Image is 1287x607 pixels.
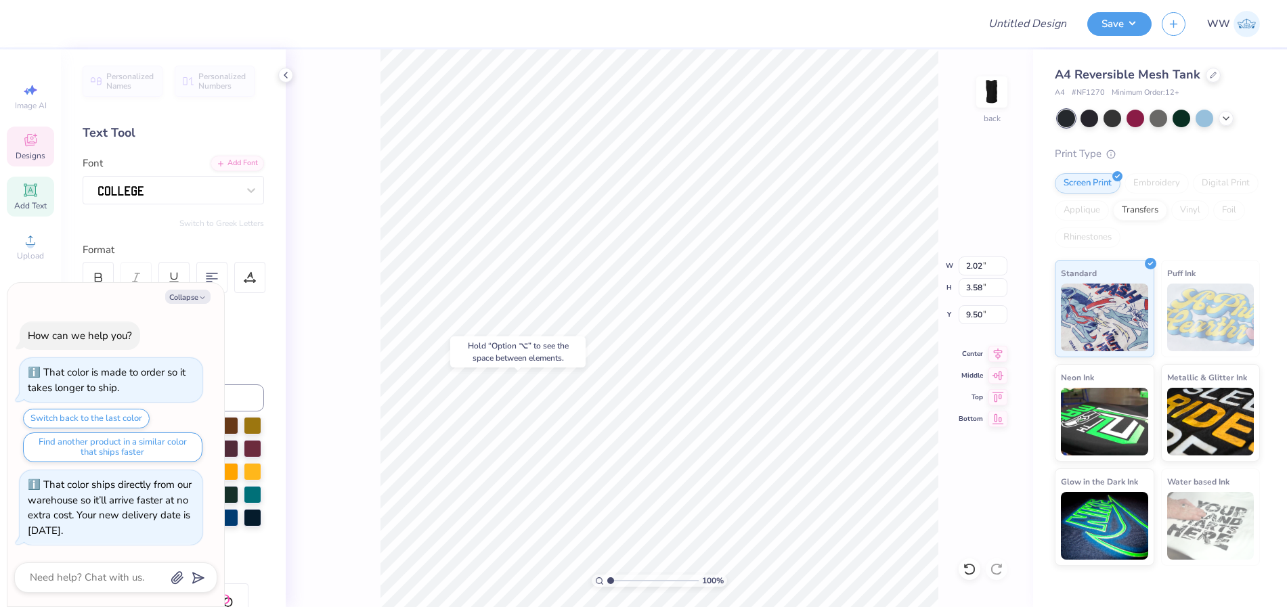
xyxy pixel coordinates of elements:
[14,200,47,211] span: Add Text
[1234,11,1260,37] img: Wiro Wink
[1207,11,1260,37] a: WW
[1055,173,1120,194] div: Screen Print
[1055,66,1200,83] span: A4 Reversible Mesh Tank
[1193,173,1259,194] div: Digital Print
[165,290,211,304] button: Collapse
[1167,492,1255,560] img: Water based Ink
[1171,200,1209,221] div: Vinyl
[83,242,265,258] div: Format
[1055,200,1109,221] div: Applique
[959,349,983,359] span: Center
[1061,284,1148,351] img: Standard
[15,100,47,111] span: Image AI
[984,112,1001,125] div: back
[959,392,983,402] span: Top
[1055,87,1065,99] span: A4
[23,432,202,462] button: Find another product in a similar color that ships faster
[1061,388,1148,455] img: Neon Ink
[1113,200,1167,221] div: Transfers
[17,250,44,261] span: Upload
[198,72,246,91] span: Personalized Numbers
[978,78,1005,106] img: back
[28,329,132,342] div: How can we help you?
[1061,474,1138,489] span: Glow in the Dark Ink
[1055,227,1120,248] div: Rhinestones
[1207,16,1230,32] span: WW
[1167,370,1247,384] span: Metallic & Glitter Ink
[106,72,154,91] span: Personalized Names
[1167,388,1255,455] img: Metallic & Glitter Ink
[28,478,192,537] div: That color ships directly from our warehouse so it’ll arrive faster at no extra cost. Your new de...
[83,156,103,171] label: Font
[83,124,264,142] div: Text Tool
[28,365,186,395] div: That color is made to order so it takes longer to ship.
[211,156,264,171] div: Add Font
[959,414,983,424] span: Bottom
[450,336,586,367] div: Hold “Option ⌥” to see the space between elements.
[1167,474,1229,489] span: Water based Ink
[1112,87,1179,99] span: Minimum Order: 12 +
[1061,492,1148,560] img: Glow in the Dark Ink
[1061,266,1097,280] span: Standard
[959,371,983,380] span: Middle
[16,150,45,161] span: Designs
[702,575,724,587] span: 100 %
[978,10,1077,37] input: Untitled Design
[179,218,264,229] button: Switch to Greek Letters
[23,409,150,428] button: Switch back to the last color
[1167,284,1255,351] img: Puff Ink
[1061,370,1094,384] span: Neon Ink
[1125,173,1189,194] div: Embroidery
[1055,146,1260,162] div: Print Type
[1213,200,1245,221] div: Foil
[1167,266,1196,280] span: Puff Ink
[1072,87,1105,99] span: # NF1270
[1087,12,1152,36] button: Save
